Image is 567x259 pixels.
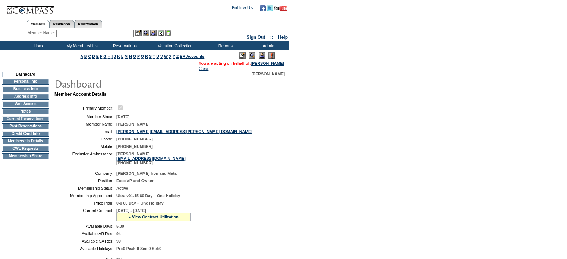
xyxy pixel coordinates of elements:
img: Become our fan on Facebook [260,5,266,11]
img: Edit Mode [239,52,246,59]
img: Impersonate [259,52,265,59]
a: T [153,54,155,59]
td: Current Contract: [57,208,113,221]
a: X [169,54,171,59]
img: b_edit.gif [135,30,142,36]
a: » View Contract Utilization [129,215,179,219]
td: Price Plan: [57,201,113,205]
td: Personal Info [2,79,49,85]
a: Subscribe to our YouTube Channel [274,7,287,12]
img: View [143,30,149,36]
span: [DATE] - [DATE] [116,208,146,213]
a: Follow us on Twitter [267,7,273,12]
img: b_calculator.gif [165,30,171,36]
td: Phone: [57,137,113,141]
td: Company: [57,171,113,176]
td: Primary Member: [57,104,113,111]
a: H [108,54,111,59]
span: :: [270,35,273,40]
td: Home [17,41,60,50]
td: Vacation Collection [145,41,203,50]
a: M [125,54,128,59]
a: I [111,54,113,59]
a: Q [141,54,144,59]
a: P [137,54,140,59]
td: Follow Us :: [232,4,258,13]
a: O [133,54,136,59]
span: Pri:0 Peak:0 Sec:0 Sel:0 [116,246,161,251]
span: Exec VP and Owner [116,179,154,183]
span: 99 [116,239,121,243]
img: View Mode [249,52,255,59]
td: Admin [246,41,289,50]
a: ER Accounts [180,54,204,59]
a: [PERSON_NAME] [251,61,284,66]
a: R [145,54,148,59]
a: Sign Out [246,35,265,40]
a: C [88,54,91,59]
a: F [100,54,103,59]
div: Member Name: [28,30,56,36]
td: CWL Requests [2,146,49,152]
td: Member Name: [57,122,113,126]
td: Available SA Res: [57,239,113,243]
span: [PHONE_NUMBER] [116,137,153,141]
a: B [84,54,87,59]
td: Notes [2,108,49,114]
td: Reports [203,41,246,50]
a: [EMAIL_ADDRESS][DOMAIN_NAME] [116,156,186,161]
span: 5.00 [116,224,124,228]
span: Ultra v01.15 60 Day – One Holiday [116,193,180,198]
img: Follow us on Twitter [267,5,273,11]
img: Impersonate [150,30,157,36]
td: Credit Card Info [2,131,49,137]
a: [PERSON_NAME][EMAIL_ADDRESS][PERSON_NAME][DOMAIN_NAME] [116,129,252,134]
td: Business Info [2,86,49,92]
a: Z [176,54,179,59]
span: [PHONE_NUMBER] [116,144,153,149]
a: E [96,54,99,59]
a: V [160,54,163,59]
td: Membership Agreement: [57,193,113,198]
a: J [114,54,116,59]
td: Reservations [103,41,145,50]
a: Become our fan on Facebook [260,7,266,12]
td: Membership Details [2,138,49,144]
span: [PERSON_NAME] [PHONE_NUMBER] [116,152,186,165]
a: U [156,54,159,59]
td: Dashboard [2,72,49,77]
img: pgTtlDashboard.gif [54,76,203,91]
a: N [129,54,132,59]
span: [PERSON_NAME] [252,72,285,76]
td: Membership Share [2,153,49,159]
a: Y [173,54,175,59]
a: Residences [49,20,74,28]
span: [PERSON_NAME] [116,122,149,126]
td: Mobile: [57,144,113,149]
td: Available Holidays: [57,246,113,251]
td: Available Days: [57,224,113,228]
span: 94 [116,231,121,236]
a: Reservations [74,20,102,28]
td: Email: [57,129,113,134]
td: Membership Status: [57,186,113,190]
a: L [121,54,123,59]
td: Address Info [2,94,49,100]
a: D [92,54,95,59]
td: Exclusive Ambassador: [57,152,113,165]
span: You are acting on behalf of: [199,61,284,66]
td: Member Since: [57,114,113,119]
td: Web Access [2,101,49,107]
td: Available AR Res: [57,231,113,236]
td: My Memberships [60,41,103,50]
span: 0-0 60 Day – One Holiday [116,201,164,205]
a: W [164,54,168,59]
td: Position: [57,179,113,183]
a: G [103,54,106,59]
a: Help [278,35,288,40]
a: S [149,54,152,59]
img: Log Concern/Member Elevation [268,52,275,59]
a: Clear [199,66,208,71]
img: Reservations [158,30,164,36]
a: K [117,54,120,59]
